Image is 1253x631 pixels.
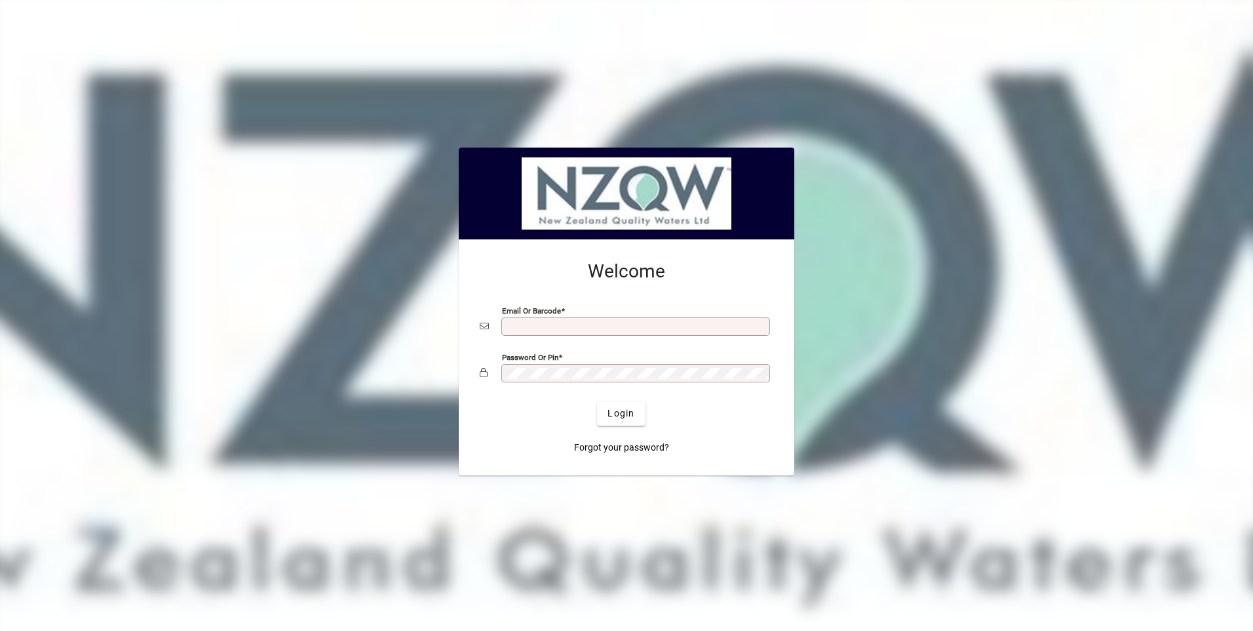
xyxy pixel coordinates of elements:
[502,306,561,315] mat-label: Email or Barcode
[569,436,674,460] a: Forgot your password?
[597,402,645,426] button: Login
[502,352,558,361] mat-label: Password or Pin
[574,441,669,455] span: Forgot your password?
[607,407,634,420] span: Login
[480,260,773,283] h2: Welcome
